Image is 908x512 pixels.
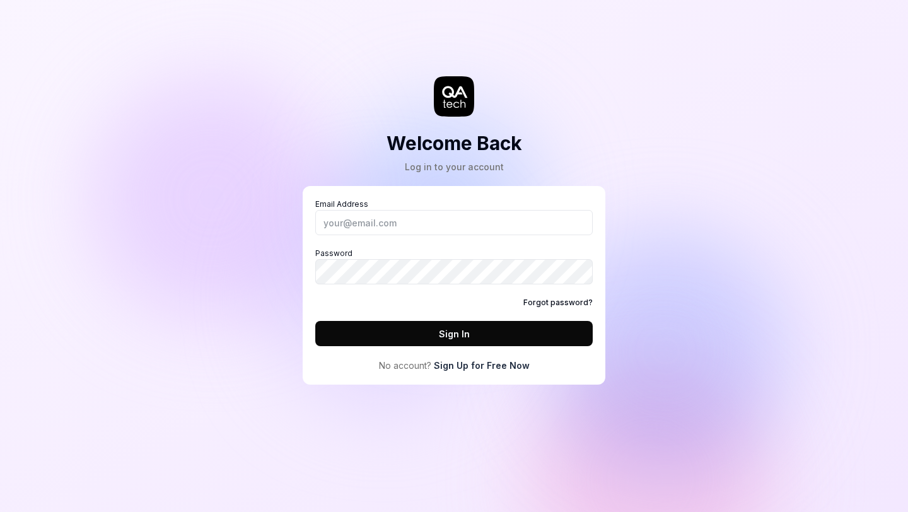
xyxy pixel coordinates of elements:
[387,129,522,158] h2: Welcome Back
[523,297,593,308] a: Forgot password?
[387,160,522,173] div: Log in to your account
[434,359,530,372] a: Sign Up for Free Now
[315,259,593,284] input: Password
[315,321,593,346] button: Sign In
[315,199,593,235] label: Email Address
[379,359,431,372] span: No account?
[315,210,593,235] input: Email Address
[315,248,593,284] label: Password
